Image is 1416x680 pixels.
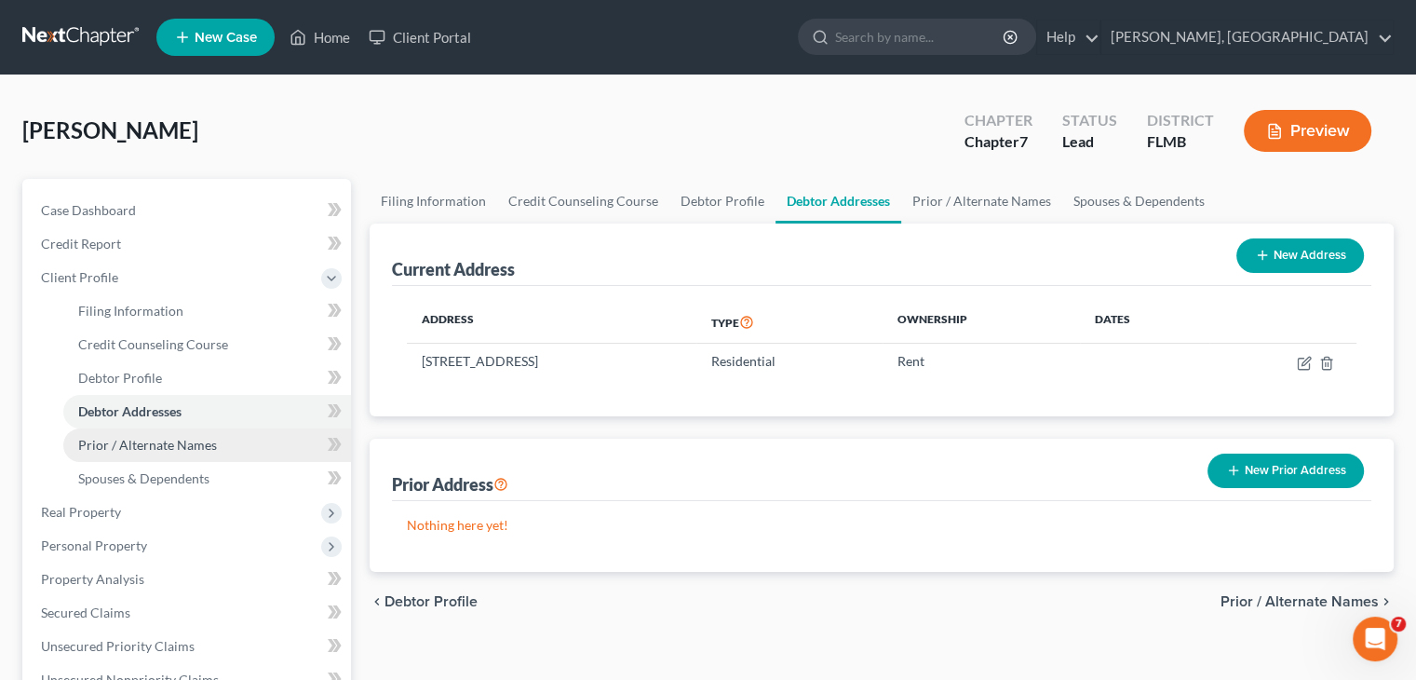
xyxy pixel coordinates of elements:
a: Help [1037,20,1099,54]
a: Client Portal [359,20,480,54]
th: Ownership [883,301,1080,344]
span: Debtor Profile [78,370,162,386]
td: Rent [883,344,1080,379]
span: Property Analysis [41,571,144,587]
a: Filing Information [370,179,497,224]
span: New Case [195,31,257,45]
button: New Address [1236,238,1364,273]
a: Case Dashboard [26,194,351,227]
a: Debtor Profile [63,361,351,395]
span: [PERSON_NAME] [22,116,198,143]
button: Prior / Alternate Names chevron_right [1220,594,1394,609]
input: Search by name... [835,20,1005,54]
span: Credit Report [41,236,121,252]
div: Current Address [392,258,515,280]
a: Home [280,20,359,54]
span: Debtor Addresses [78,403,182,419]
span: Personal Property [41,537,147,553]
i: chevron_left [370,594,384,609]
span: Spouses & Dependents [78,470,209,486]
div: Chapter [964,131,1032,153]
td: Residential [696,344,883,379]
span: Unsecured Priority Claims [41,638,195,654]
a: Debtor Addresses [775,179,901,224]
a: Secured Claims [26,596,351,630]
button: chevron_left Debtor Profile [370,594,478,609]
th: Dates [1080,301,1209,344]
span: Debtor Profile [384,594,478,609]
a: [PERSON_NAME], [GEOGRAPHIC_DATA] [1101,20,1393,54]
a: Debtor Addresses [63,395,351,428]
span: Filing Information [78,303,183,319]
a: Filing Information [63,294,351,328]
div: Lead [1062,131,1117,153]
a: Unsecured Priority Claims [26,630,351,663]
span: Prior / Alternate Names [1220,594,1379,609]
td: [STREET_ADDRESS] [407,344,696,379]
th: Type [696,301,883,344]
th: Address [407,301,696,344]
a: Spouses & Dependents [1062,179,1216,224]
a: Property Analysis [26,563,351,596]
div: Status [1062,110,1117,131]
a: Debtor Profile [669,179,775,224]
span: 7 [1391,617,1406,632]
i: chevron_right [1379,594,1394,609]
span: Client Profile [41,269,118,285]
span: Prior / Alternate Names [78,437,217,453]
span: Secured Claims [41,605,130,620]
a: Credit Report [26,227,351,261]
a: Credit Counseling Course [497,179,669,224]
span: Case Dashboard [41,202,136,218]
a: Credit Counseling Course [63,328,351,361]
a: Prior / Alternate Names [901,179,1062,224]
span: Real Property [41,504,121,520]
button: Preview [1244,110,1371,152]
p: Nothing here yet! [407,516,1356,535]
button: New Prior Address [1207,454,1364,488]
a: Prior / Alternate Names [63,428,351,462]
div: FLMB [1147,131,1214,153]
div: Prior Address [392,473,508,496]
span: 7 [1019,132,1028,150]
a: Spouses & Dependents [63,462,351,496]
iframe: Intercom live chat [1353,617,1397,661]
div: Chapter [964,110,1032,131]
span: Credit Counseling Course [78,336,228,352]
div: District [1147,110,1214,131]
